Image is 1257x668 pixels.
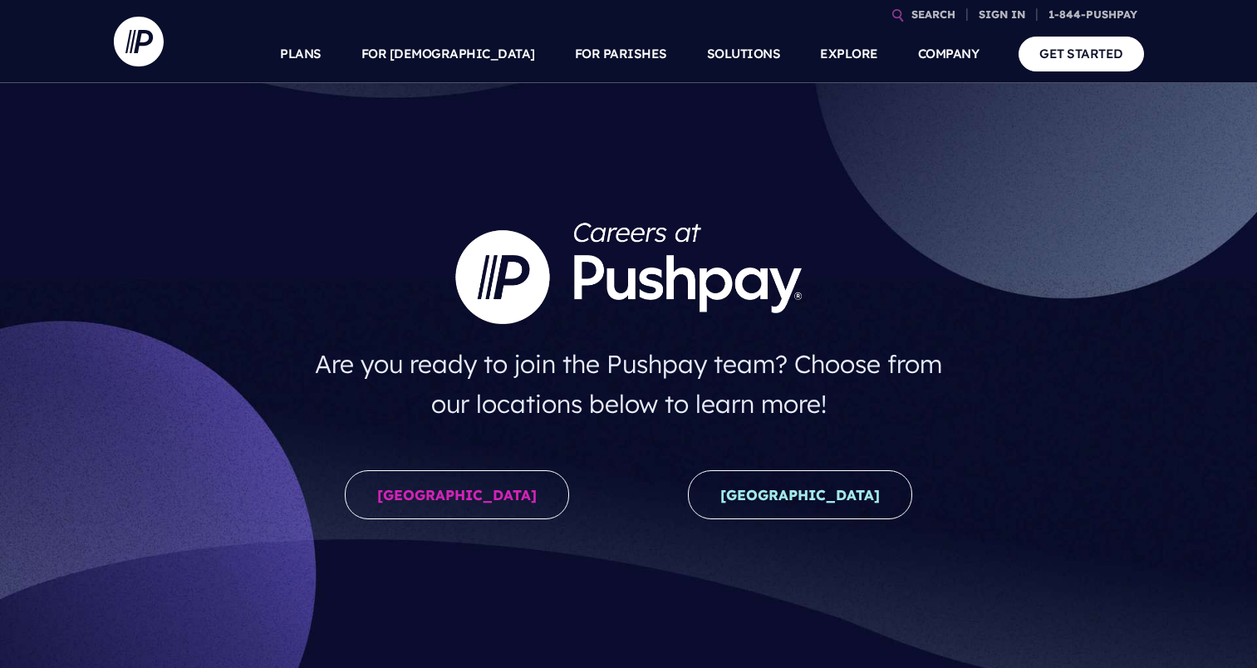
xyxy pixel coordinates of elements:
a: [GEOGRAPHIC_DATA] [345,470,569,519]
a: SOLUTIONS [707,25,781,83]
a: EXPLORE [820,25,878,83]
a: PLANS [280,25,322,83]
a: GET STARTED [1019,37,1144,71]
a: COMPANY [918,25,980,83]
a: [GEOGRAPHIC_DATA] [688,470,912,519]
h4: Are you ready to join the Pushpay team? Choose from our locations below to learn more! [298,337,959,430]
a: FOR PARISHES [575,25,667,83]
a: FOR [DEMOGRAPHIC_DATA] [361,25,535,83]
